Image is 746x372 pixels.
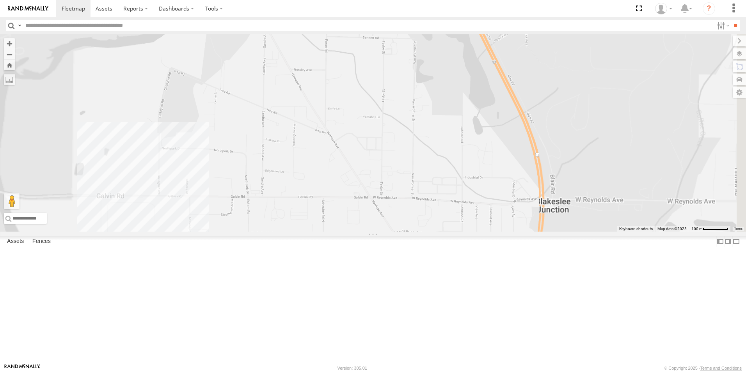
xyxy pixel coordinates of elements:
label: Dock Summary Table to the Left [716,236,724,247]
button: Map Scale: 100 m per 61 pixels [689,226,730,232]
button: Keyboard shortcuts [619,226,653,232]
i: ? [703,2,715,15]
label: Dock Summary Table to the Right [724,236,732,247]
span: 100 m [691,227,703,231]
span: Map data ©2025 [657,227,687,231]
label: Fences [28,236,55,247]
label: Assets [3,236,28,247]
div: Version: 305.01 [337,366,367,370]
a: Terms [734,227,742,230]
img: rand-logo.svg [8,6,48,11]
button: Zoom out [4,49,15,60]
a: Terms and Conditions [700,366,742,370]
button: Zoom in [4,38,15,49]
div: Keith Washburn [652,3,675,14]
label: Search Filter Options [714,20,731,31]
button: Drag Pegman onto the map to open Street View [4,193,20,209]
div: © Copyright 2025 - [664,366,742,370]
a: Visit our Website [4,364,40,372]
button: Zoom Home [4,60,15,70]
label: Map Settings [733,87,746,98]
label: Measure [4,74,15,85]
label: Search Query [16,20,23,31]
label: Hide Summary Table [732,236,740,247]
